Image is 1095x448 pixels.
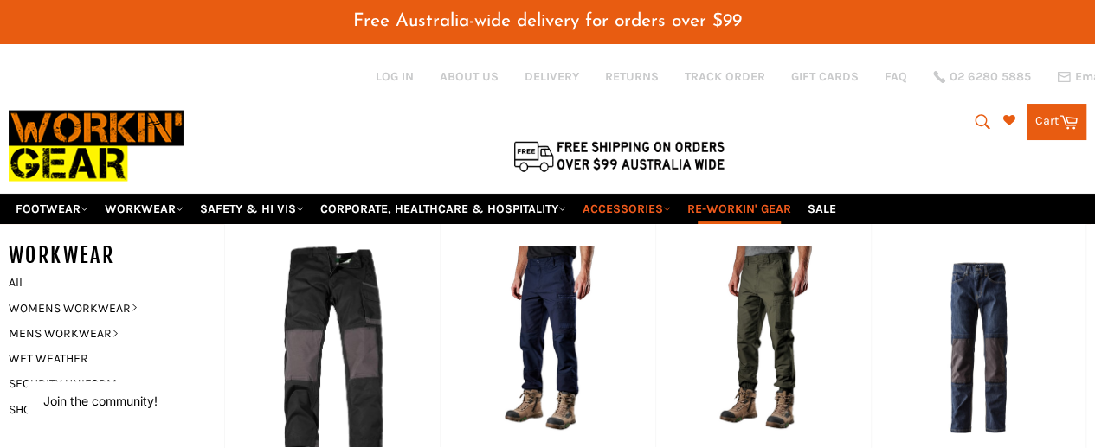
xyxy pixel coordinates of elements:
[43,394,158,408] button: Join the community!
[885,68,907,85] a: FAQ
[801,194,843,224] a: SALE
[576,194,678,224] a: ACCESSORIES
[9,99,184,193] img: Workin Gear leaders in Workwear, Safety Boots, PPE, Uniforms. Australia's No.1 in Workwear
[440,68,499,85] a: ABOUT US
[511,138,727,174] img: Flat $9.95 shipping Australia wide
[193,194,311,224] a: SAFETY & HI VIS
[1027,104,1086,140] a: Cart
[605,68,659,85] a: RETURNS
[933,71,1031,83] a: 02 6280 5885
[680,194,798,224] a: RE-WORKIN' GEAR
[376,69,414,84] a: Log in
[353,12,742,30] span: Free Australia-wide delivery for orders over $99
[98,194,190,224] a: WORKWEAR
[893,262,1064,432] img: FXD WD◆1 Work Denim with knee pad pockets - Workin' Gear
[950,71,1031,83] span: 02 6280 5885
[685,68,765,85] a: TRACK ORDER
[9,194,95,224] a: FOOTWEAR
[525,68,579,85] a: DELIVERY
[313,194,573,224] a: CORPORATE, HEALTHCARE & HOSPITALITY
[791,68,859,85] a: GIFT CARDS
[9,241,224,270] h5: WORKWEAR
